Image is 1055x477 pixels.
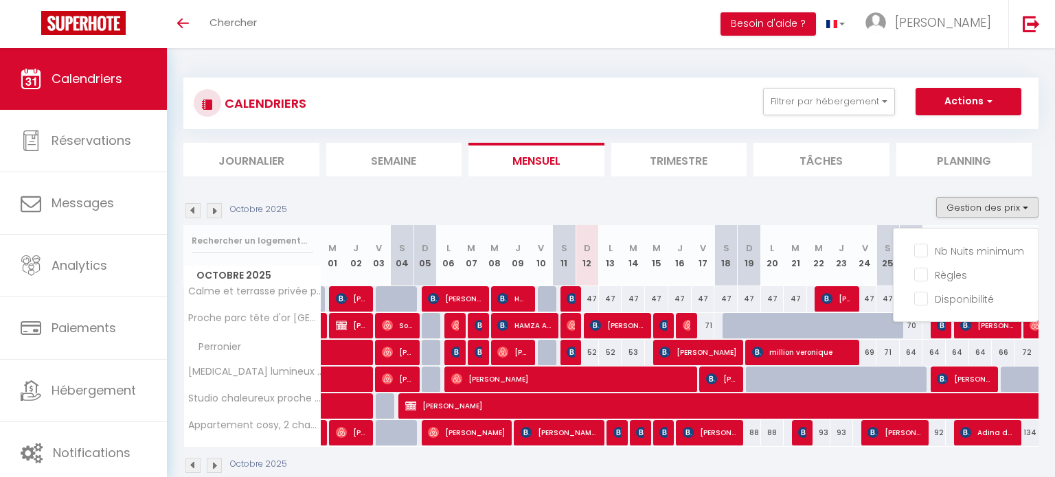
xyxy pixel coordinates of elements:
[862,242,868,255] abbr: V
[497,312,552,338] span: HAMZA ARAB
[611,143,747,176] li: Trimestre
[336,286,367,312] span: [PERSON_NAME]
[230,458,287,471] p: Octobre 2025
[784,225,807,286] th: 21
[613,419,621,445] span: A. [PERSON_NAME]
[761,286,784,312] div: 47
[885,242,891,255] abbr: S
[922,340,946,365] div: 64
[336,312,367,338] span: [PERSON_NAME]
[53,444,131,461] span: Notifications
[916,88,1021,115] button: Actions
[960,419,1014,445] span: Adina de Commines
[451,339,459,365] span: [PERSON_NAME]
[184,266,321,286] span: Octobre 2025
[1023,15,1040,32] img: logout
[668,286,692,312] div: 47
[900,225,923,286] th: 26
[230,203,287,216] p: Octobre 2025
[700,242,706,255] abbr: V
[653,242,661,255] abbr: M
[692,225,715,286] th: 17
[192,229,313,253] input: Rechercher un logement...
[807,420,830,445] div: 93
[467,242,475,255] abbr: M
[896,143,1032,176] li: Planning
[515,242,521,255] abbr: J
[798,419,806,445] span: [PERSON_NAME] et [PERSON_NAME]
[321,313,328,339] a: [PERSON_NAME]
[937,312,944,338] span: [PERSON_NAME]
[900,313,923,338] div: 70
[763,88,895,115] button: Filtrer par hébergement
[490,242,499,255] abbr: M
[41,11,126,35] img: Super Booking
[946,340,969,365] div: 64
[328,242,337,255] abbr: M
[413,225,437,286] th: 05
[807,225,830,286] th: 22
[753,143,889,176] li: Tâches
[590,312,644,338] span: [PERSON_NAME]
[321,420,328,446] a: [PERSON_NAME]
[960,312,1014,338] span: [PERSON_NAME]
[567,339,574,365] span: [PERSON_NAME]
[422,242,429,255] abbr: D
[497,339,528,365] span: [PERSON_NAME]
[367,225,391,286] th: 03
[468,143,604,176] li: Mensuel
[738,286,761,312] div: 47
[186,286,324,296] span: Calme et terrasse privée près de [GEOGRAPHIC_DATA]
[567,286,574,312] span: [PERSON_NAME]
[576,225,599,286] th: 12
[821,286,852,312] span: [PERSON_NAME]
[209,15,257,30] span: Chercher
[326,143,462,176] li: Semaine
[353,242,359,255] abbr: J
[52,70,122,87] span: Calendriers
[460,225,484,286] th: 07
[659,419,667,445] span: Aubry Garance
[336,419,367,445] span: [PERSON_NAME]
[483,225,506,286] th: 08
[746,242,753,255] abbr: D
[576,286,599,312] div: 47
[946,225,969,286] th: 28
[714,286,738,312] div: 47
[839,242,844,255] abbr: J
[382,339,413,365] span: [PERSON_NAME]
[1015,340,1039,365] div: 72
[561,242,567,255] abbr: S
[622,286,645,312] div: 47
[830,225,854,286] th: 23
[321,225,345,286] th: 01
[992,340,1015,365] div: 66
[521,419,598,445] span: [PERSON_NAME] [PERSON_NAME]
[437,225,460,286] th: 06
[738,225,761,286] th: 19
[761,420,784,445] div: 88
[815,242,823,255] abbr: M
[52,382,136,399] span: Hébergement
[599,225,622,286] th: 13
[677,242,683,255] abbr: J
[853,286,876,312] div: 47
[853,225,876,286] th: 24
[992,225,1015,286] th: 30
[876,286,900,312] div: 47
[538,242,544,255] abbr: V
[791,242,799,255] abbr: M
[738,420,761,445] div: 88
[636,419,644,445] span: [PERSON_NAME]
[497,286,528,312] span: Harmonie [PERSON_NAME]
[761,225,784,286] th: 20
[622,340,645,365] div: 53
[475,339,482,365] span: [PERSON_NAME] ([PERSON_NAME])
[428,286,482,312] span: [PERSON_NAME]
[645,225,668,286] th: 15
[867,419,922,445] span: [PERSON_NAME]
[567,312,574,338] span: [PERSON_NAME]
[937,366,991,392] span: [PERSON_NAME]
[770,242,774,255] abbr: L
[922,420,946,445] div: 92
